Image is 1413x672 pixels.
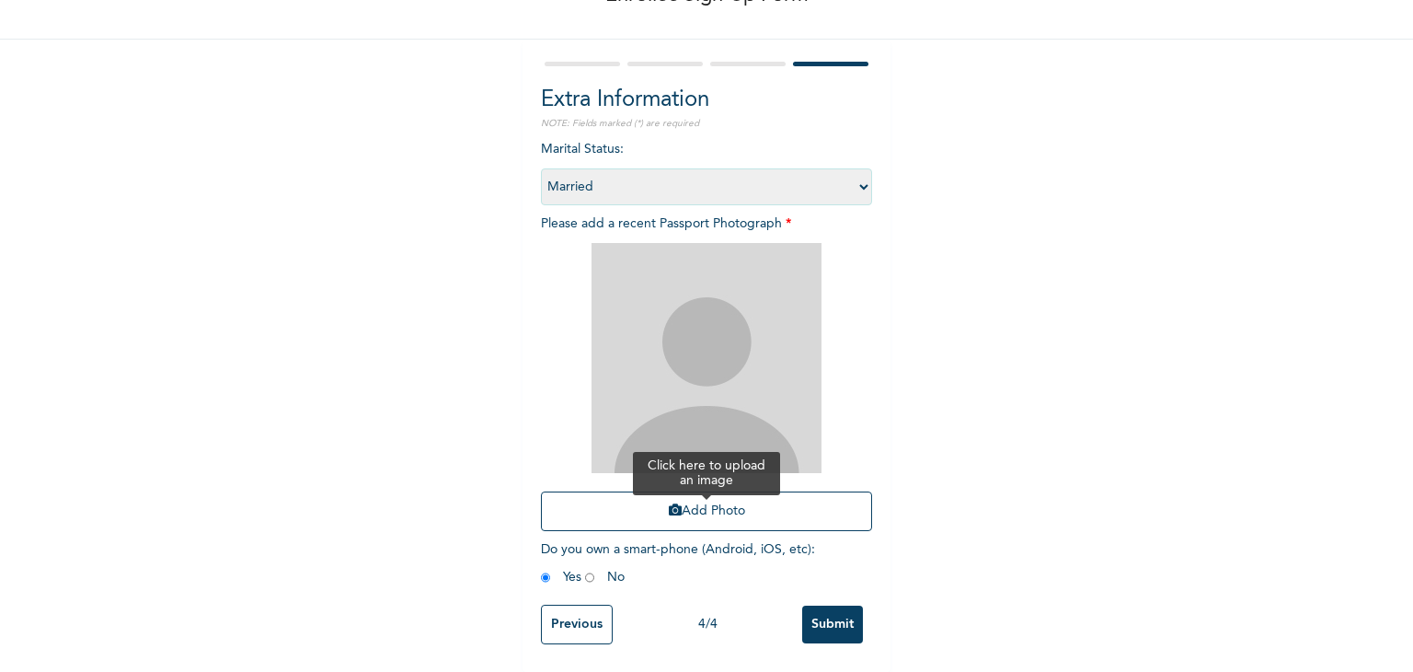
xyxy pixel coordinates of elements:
[541,84,872,117] h2: Extra Information
[541,117,872,131] p: NOTE: Fields marked (*) are required
[541,492,872,531] button: Add Photo
[592,243,821,473] img: Crop
[541,605,613,644] input: Previous
[613,615,802,634] div: 4 / 4
[541,143,872,193] span: Marital Status :
[802,606,863,643] input: Submit
[541,543,815,584] span: Do you own a smart-phone (Android, iOS, etc) : Yes No
[541,217,872,540] span: Please add a recent Passport Photograph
